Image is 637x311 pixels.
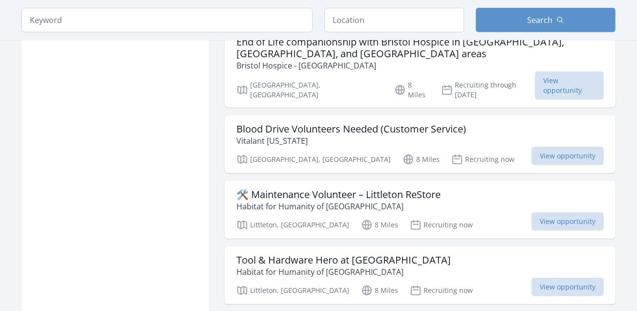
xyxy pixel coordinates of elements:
[236,285,349,296] p: Littleton, [GEOGRAPHIC_DATA]
[236,135,466,147] p: Vitalant [US_STATE]
[451,154,514,165] p: Recruiting now
[410,285,473,296] p: Recruiting now
[236,154,391,165] p: [GEOGRAPHIC_DATA], [GEOGRAPHIC_DATA]
[21,8,313,32] input: Keyword
[531,147,604,165] span: View opportunity
[225,181,616,239] a: 🛠️ Maintenance Volunteer – Littleton ReStore Habitat for Humanity of [GEOGRAPHIC_DATA] Littleton,...
[225,28,616,108] a: End of Life companionship with Bristol Hospice in [GEOGRAPHIC_DATA], [GEOGRAPHIC_DATA], and [GEOG...
[236,189,441,200] h3: 🛠️ Maintenance Volunteer – Littleton ReStore
[236,219,349,231] p: Littleton, [GEOGRAPHIC_DATA]
[236,200,441,212] p: Habitat for Humanity of [GEOGRAPHIC_DATA]
[361,219,398,231] p: 8 Miles
[225,115,616,173] a: Blood Drive Volunteers Needed (Customer Service) Vitalant [US_STATE] [GEOGRAPHIC_DATA], [GEOGRAPH...
[531,278,604,296] span: View opportunity
[441,80,535,100] p: Recruiting through [DATE]
[403,154,440,165] p: 8 Miles
[236,123,466,135] h3: Blood Drive Volunteers Needed (Customer Service)
[225,246,616,304] a: Tool & Hardware Hero at [GEOGRAPHIC_DATA] Habitat for Humanity of [GEOGRAPHIC_DATA] Littleton, [G...
[361,285,398,296] p: 8 Miles
[324,8,464,32] input: Location
[394,80,429,100] p: 8 Miles
[236,80,382,100] p: [GEOGRAPHIC_DATA], [GEOGRAPHIC_DATA]
[410,219,473,231] p: Recruiting now
[531,212,604,231] span: View opportunity
[236,266,451,278] p: Habitat for Humanity of [GEOGRAPHIC_DATA]
[535,71,604,100] span: View opportunity
[236,60,604,71] p: Bristol Hospice - [GEOGRAPHIC_DATA]
[236,36,604,60] h3: End of Life companionship with Bristol Hospice in [GEOGRAPHIC_DATA], [GEOGRAPHIC_DATA], and [GEOG...
[476,8,616,32] button: Search
[236,254,451,266] h3: Tool & Hardware Hero at [GEOGRAPHIC_DATA]
[527,14,552,26] span: Search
